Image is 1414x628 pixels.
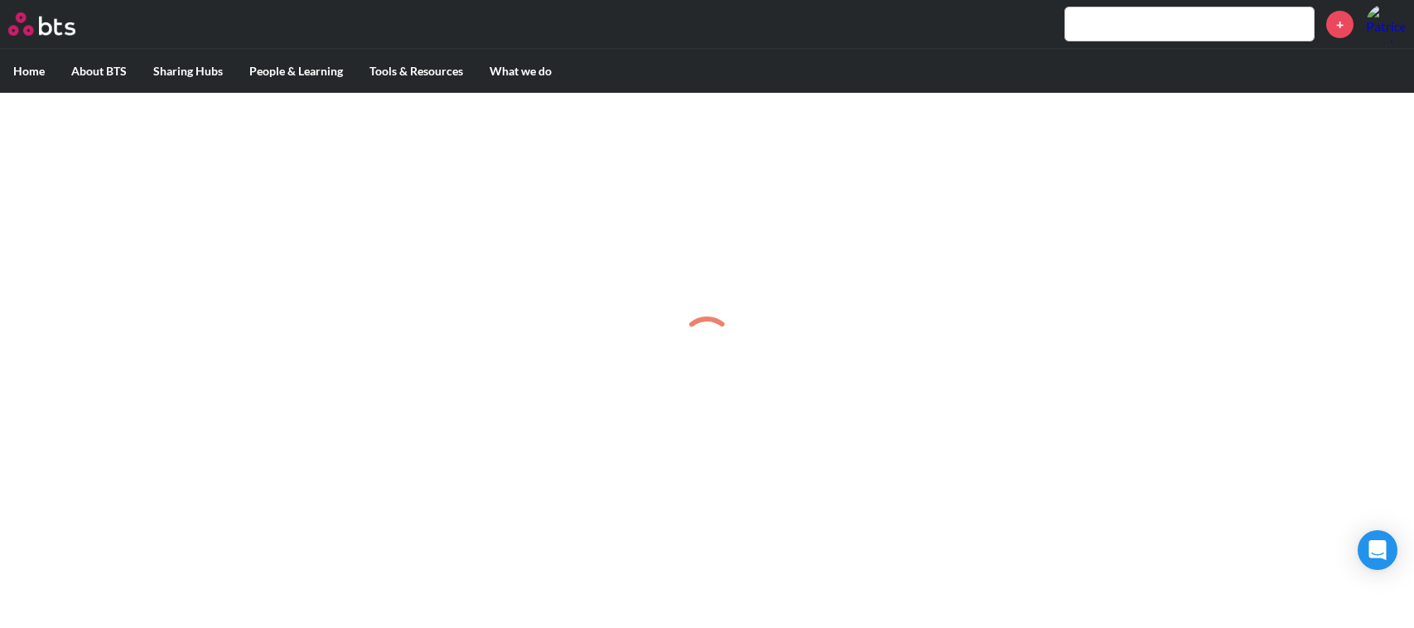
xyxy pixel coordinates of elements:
[140,50,236,93] label: Sharing Hubs
[1366,4,1406,44] img: Patrice Gaul
[476,50,565,93] label: What we do
[1358,530,1397,570] div: Open Intercom Messenger
[1366,4,1406,44] a: Profile
[1326,11,1354,38] a: +
[356,50,476,93] label: Tools & Resources
[236,50,356,93] label: People & Learning
[8,12,106,36] a: Go home
[58,50,140,93] label: About BTS
[8,12,75,36] img: BTS Logo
